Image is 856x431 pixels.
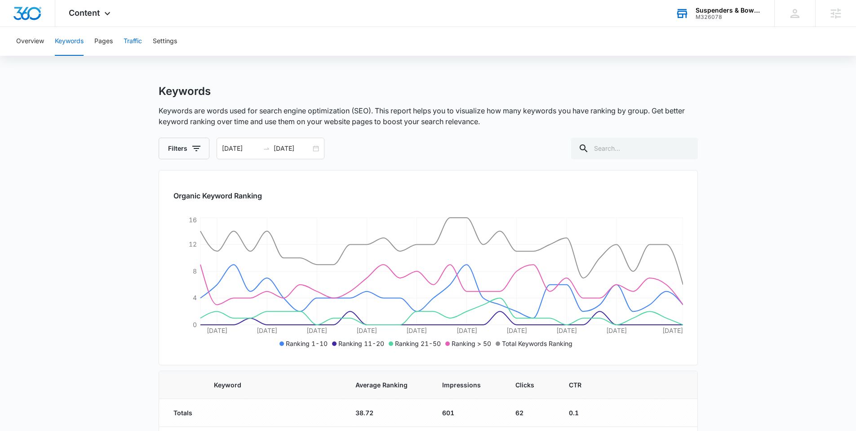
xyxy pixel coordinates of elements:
[456,327,477,334] tspan: [DATE]
[257,327,277,334] tspan: [DATE]
[556,327,577,334] tspan: [DATE]
[406,327,427,334] tspan: [DATE]
[25,14,44,22] div: v 4.0.25
[89,52,97,59] img: tab_keywords_by_traffic_grey.svg
[69,8,100,18] span: Content
[274,144,311,153] input: End date
[99,53,151,59] div: Keywords by Traffic
[173,190,683,201] h2: Organic Keyword Ranking
[306,327,327,334] tspan: [DATE]
[34,53,80,59] div: Domain Overview
[24,52,31,59] img: tab_domain_overview_orange.svg
[696,14,761,20] div: account id
[696,7,761,14] div: account name
[356,327,377,334] tspan: [DATE]
[606,327,626,334] tspan: [DATE]
[355,380,408,390] span: Average Ranking
[452,340,491,347] span: Ranking > 50
[159,138,209,159] button: Filters
[662,327,683,334] tspan: [DATE]
[571,138,698,159] input: Search...
[442,380,481,390] span: Impressions
[222,144,259,153] input: Start date
[193,294,197,301] tspan: 4
[558,399,605,427] td: 0.1
[124,27,142,56] button: Traffic
[431,399,505,427] td: 601
[14,23,22,31] img: website_grey.svg
[193,267,197,275] tspan: 8
[505,399,558,427] td: 62
[263,145,270,152] span: to
[159,105,698,127] p: Keywords are words used for search engine optimization (SEO). This report helps you to visualize ...
[159,85,211,98] h1: Keywords
[395,340,441,347] span: Ranking 21-50
[159,399,203,427] td: Totals
[207,327,227,334] tspan: [DATE]
[16,27,44,56] button: Overview
[214,380,321,390] span: Keyword
[23,23,99,31] div: Domain: [DOMAIN_NAME]
[153,27,177,56] button: Settings
[338,340,384,347] span: Ranking 11-20
[569,380,581,390] span: CTR
[345,399,431,427] td: 38.72
[189,240,197,248] tspan: 12
[14,14,22,22] img: logo_orange.svg
[55,27,84,56] button: Keywords
[286,340,328,347] span: Ranking 1-10
[263,145,270,152] span: swap-right
[94,27,113,56] button: Pages
[193,321,197,328] tspan: 0
[506,327,527,334] tspan: [DATE]
[189,216,197,224] tspan: 16
[515,380,534,390] span: Clicks
[502,340,572,347] span: Total Keywords Ranking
